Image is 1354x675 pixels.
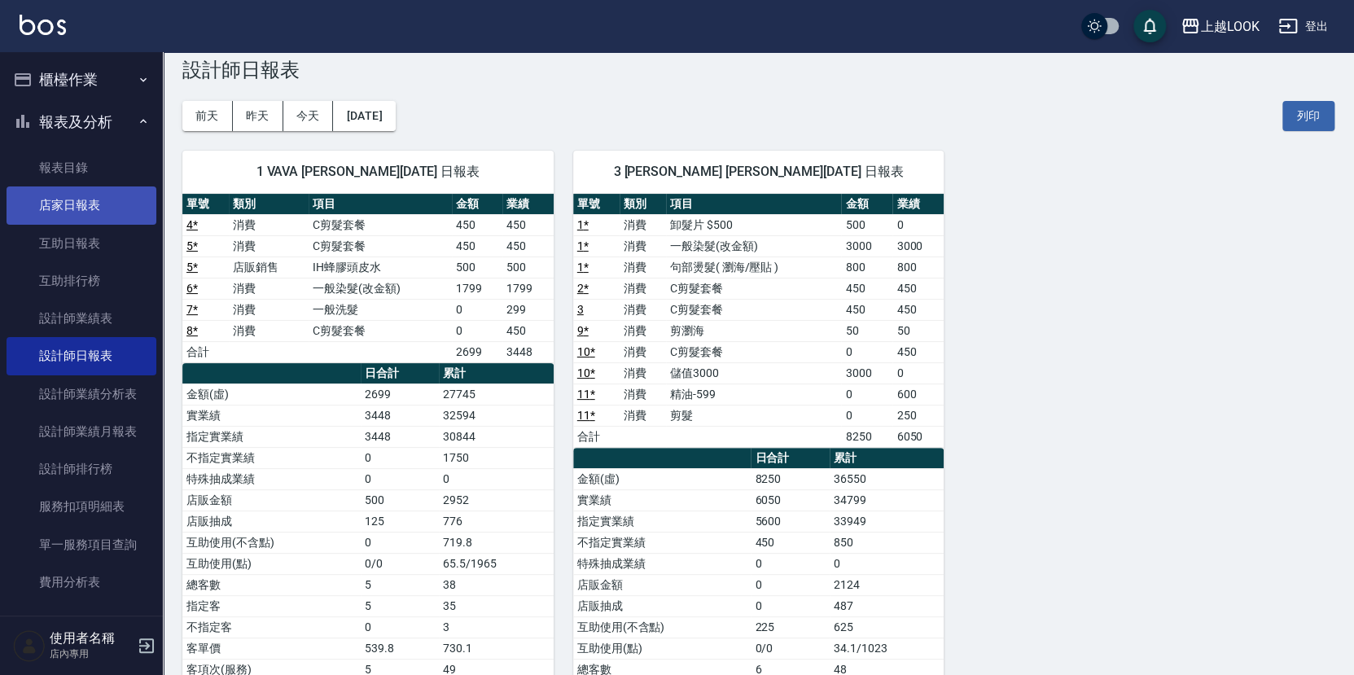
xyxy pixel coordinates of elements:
td: 225 [751,616,829,638]
td: 850 [830,532,944,553]
td: 0 [452,299,502,320]
td: 6050 [892,426,944,447]
h3: 設計師日報表 [182,59,1334,81]
td: 0 [361,468,439,489]
td: 50 [892,320,944,341]
td: 450 [751,532,829,553]
td: 250 [892,405,944,426]
td: 實業績 [573,489,751,511]
button: 登出 [1272,11,1334,42]
td: 一般染髮(改金額) [666,235,842,256]
td: 125 [361,511,439,532]
td: 5 [361,574,439,595]
td: 450 [502,320,554,341]
a: 互助排行榜 [7,262,156,300]
td: 800 [841,256,892,278]
span: 3 [PERSON_NAME] [PERSON_NAME][DATE] 日報表 [593,164,925,180]
td: 消費 [620,341,666,362]
td: 0 [439,468,554,489]
td: 合計 [573,426,620,447]
td: 450 [452,214,502,235]
td: 730.1 [439,638,554,659]
td: 776 [439,511,554,532]
td: 消費 [620,384,666,405]
table: a dense table [573,194,944,448]
td: C剪髮套餐 [309,214,452,235]
th: 單號 [182,194,229,215]
td: 34.1/1023 [830,638,944,659]
td: 不指定實業績 [573,532,751,553]
td: 0 [751,553,829,574]
td: 0/0 [751,638,829,659]
td: 剪髮 [666,405,842,426]
td: 卸髮片 $500 [666,214,842,235]
td: 487 [830,595,944,616]
a: 報表目錄 [7,149,156,186]
a: 設計師排行榜 [7,450,156,488]
th: 日合計 [751,448,829,469]
button: 上越LOOK [1174,10,1265,43]
td: 實業績 [182,405,361,426]
td: 450 [502,235,554,256]
td: 2124 [830,574,944,595]
td: 38 [439,574,554,595]
td: 3448 [361,426,439,447]
td: 不指定客 [182,616,361,638]
td: 36550 [830,468,944,489]
td: 2699 [361,384,439,405]
td: 800 [892,256,944,278]
td: 店販抽成 [573,595,751,616]
td: 消費 [620,278,666,299]
a: 設計師業績月報表 [7,413,156,450]
td: 450 [841,299,892,320]
th: 業績 [892,194,944,215]
td: 65.5/1965 [439,553,554,574]
td: 店販抽成 [182,511,361,532]
td: 1799 [452,278,502,299]
td: 0 [841,405,892,426]
button: [DATE] [333,101,395,131]
td: C剪髮套餐 [666,278,842,299]
td: 互助使用(不含點) [182,532,361,553]
div: 上越LOOK [1200,16,1259,37]
td: 消費 [229,278,309,299]
td: 8250 [751,468,829,489]
td: 指定客 [182,595,361,616]
td: 消費 [229,214,309,235]
th: 日合計 [361,363,439,384]
a: 服務扣項明細表 [7,488,156,525]
th: 單號 [573,194,620,215]
button: 列印 [1282,101,1334,131]
th: 項目 [309,194,452,215]
a: 設計師業績分析表 [7,375,156,413]
td: 33949 [830,511,944,532]
td: 450 [841,278,892,299]
td: 不指定實業績 [182,447,361,468]
a: 互助日報表 [7,225,156,262]
td: 消費 [229,235,309,256]
td: 0 [841,384,892,405]
td: 50 [841,320,892,341]
td: IH蜂膠頭皮水 [309,256,452,278]
td: 450 [892,278,944,299]
td: 消費 [620,299,666,320]
td: 消費 [620,214,666,235]
td: 0 [361,532,439,553]
td: 消費 [620,235,666,256]
td: 消費 [620,362,666,384]
td: 299 [502,299,554,320]
td: C剪髮套餐 [309,320,452,341]
td: 店販金額 [182,489,361,511]
td: 30844 [439,426,554,447]
td: 0 [452,320,502,341]
td: 0 [361,616,439,638]
td: 719.8 [439,532,554,553]
button: save [1133,10,1166,42]
td: 特殊抽成業績 [573,553,751,574]
td: 600 [892,384,944,405]
button: 今天 [283,101,334,131]
a: 單一服務項目查詢 [7,526,156,563]
img: Person [13,629,46,662]
th: 類別 [229,194,309,215]
td: 互助使用(不含點) [573,616,751,638]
